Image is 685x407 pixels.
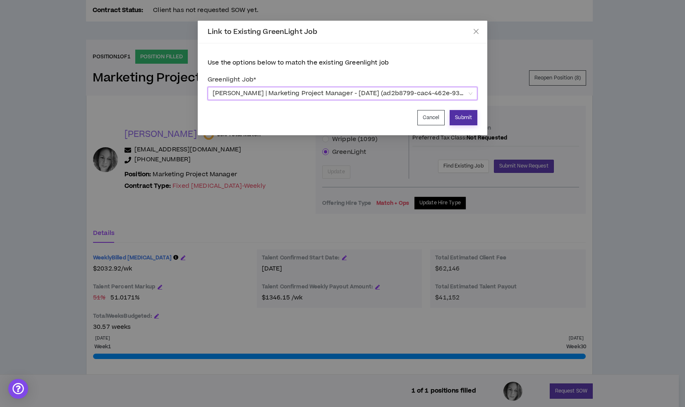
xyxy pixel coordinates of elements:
span: close [473,28,479,35]
button: Cancel [417,110,445,125]
button: Submit [450,110,477,125]
span: [PERSON_NAME] | Marketing Project Manager - [DATE] (ad2b8799-cac4-462e-9393-7ba8e69bfaa6) [213,89,517,110]
button: Close [465,21,487,43]
p: Use the options below to match the existing Greenlight job [208,58,477,67]
label: Greenlight Job [208,72,477,87]
div: Link to Existing GreenLight Job [208,27,477,36]
div: Open Intercom Messenger [8,379,28,399]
